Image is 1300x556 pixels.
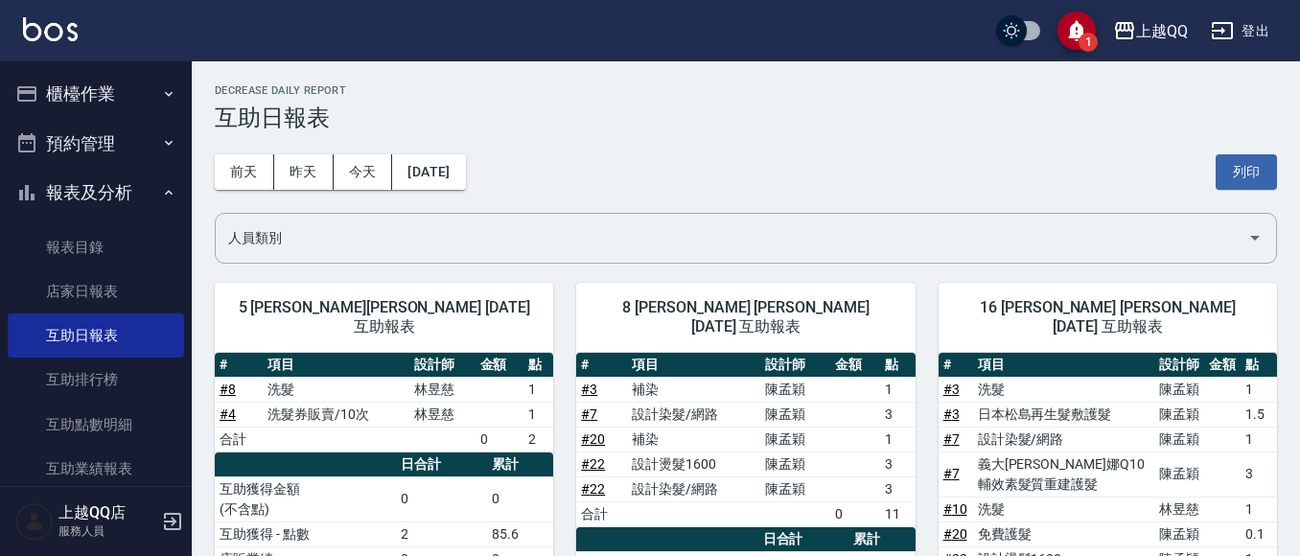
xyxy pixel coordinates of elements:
[627,353,760,378] th: 項目
[476,353,523,378] th: 金額
[8,69,184,119] button: 櫃檯作業
[523,353,554,378] th: 點
[1216,154,1277,190] button: 列印
[215,476,396,521] td: 互助獲得金額 (不含點)
[760,452,829,476] td: 陳孟穎
[1105,12,1196,51] button: 上越QQ
[8,269,184,313] a: 店家日報表
[973,497,1155,521] td: 洗髮
[1241,377,1277,402] td: 1
[943,406,960,422] a: #3
[627,476,760,501] td: 設計染髮/網路
[758,527,849,552] th: 日合計
[599,298,892,336] span: 8 [PERSON_NAME] [PERSON_NAME] [DATE] 互助報表
[760,377,829,402] td: 陳孟穎
[215,84,1277,97] h2: Decrease Daily Report
[215,104,1277,131] h3: 互助日報表
[760,353,829,378] th: 設計師
[830,501,881,526] td: 0
[627,452,760,476] td: 設計燙髮1600
[1241,452,1277,497] td: 3
[943,501,967,517] a: #10
[8,225,184,269] a: 報表目錄
[1154,452,1204,497] td: 陳孟穎
[880,501,915,526] td: 11
[58,522,156,540] p: 服務人員
[627,377,760,402] td: 補染
[396,521,487,546] td: 2
[576,353,627,378] th: #
[581,382,597,397] a: #3
[263,377,409,402] td: 洗髮
[8,447,184,491] a: 互助業績報表
[880,476,915,501] td: 3
[973,353,1155,378] th: 項目
[1154,402,1204,427] td: 陳孟穎
[880,452,915,476] td: 3
[973,452,1155,497] td: 義大[PERSON_NAME]娜Q10輔效素髮質重建護髮
[8,403,184,447] a: 互助點數明細
[973,402,1155,427] td: 日本松島再生髮敷護髮
[760,402,829,427] td: 陳孟穎
[1154,521,1204,546] td: 陳孟穎
[8,119,184,169] button: 預約管理
[263,402,409,427] td: 洗髮券販賣/10次
[409,353,476,378] th: 設計師
[1203,13,1277,49] button: 登出
[943,526,967,542] a: #20
[487,521,553,546] td: 85.6
[1154,427,1204,452] td: 陳孟穎
[8,358,184,402] a: 互助排行榜
[880,353,915,378] th: 點
[581,431,605,447] a: #20
[523,377,554,402] td: 1
[1136,19,1188,43] div: 上越QQ
[760,476,829,501] td: 陳孟穎
[8,168,184,218] button: 報表及分析
[396,476,487,521] td: 0
[220,406,236,422] a: #4
[392,154,465,190] button: [DATE]
[215,154,274,190] button: 前天
[962,298,1254,336] span: 16 [PERSON_NAME] [PERSON_NAME] [DATE] 互助報表
[409,377,476,402] td: 林昱慈
[1154,353,1204,378] th: 設計師
[215,353,263,378] th: #
[581,456,605,472] a: #22
[1204,353,1241,378] th: 金額
[1154,377,1204,402] td: 陳孟穎
[215,521,396,546] td: 互助獲得 - 點數
[1057,12,1096,50] button: save
[220,382,236,397] a: #8
[1240,222,1270,253] button: Open
[263,353,409,378] th: 項目
[627,427,760,452] td: 補染
[274,154,334,190] button: 昨天
[334,154,393,190] button: 今天
[58,503,156,522] h5: 上越QQ店
[487,476,553,521] td: 0
[215,353,553,452] table: a dense table
[215,427,263,452] td: 合計
[1241,427,1277,452] td: 1
[880,402,915,427] td: 3
[1154,497,1204,521] td: 林昱慈
[581,406,597,422] a: #7
[627,402,760,427] td: 設計染髮/網路
[943,431,960,447] a: #7
[487,452,553,477] th: 累計
[880,427,915,452] td: 1
[943,382,960,397] a: #3
[523,402,554,427] td: 1
[396,452,487,477] th: 日合計
[973,427,1155,452] td: 設計染髮/網路
[830,353,881,378] th: 金額
[760,427,829,452] td: 陳孟穎
[973,377,1155,402] td: 洗髮
[576,353,915,527] table: a dense table
[581,481,605,497] a: #22
[476,427,523,452] td: 0
[8,313,184,358] a: 互助日報表
[576,501,627,526] td: 合計
[23,17,78,41] img: Logo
